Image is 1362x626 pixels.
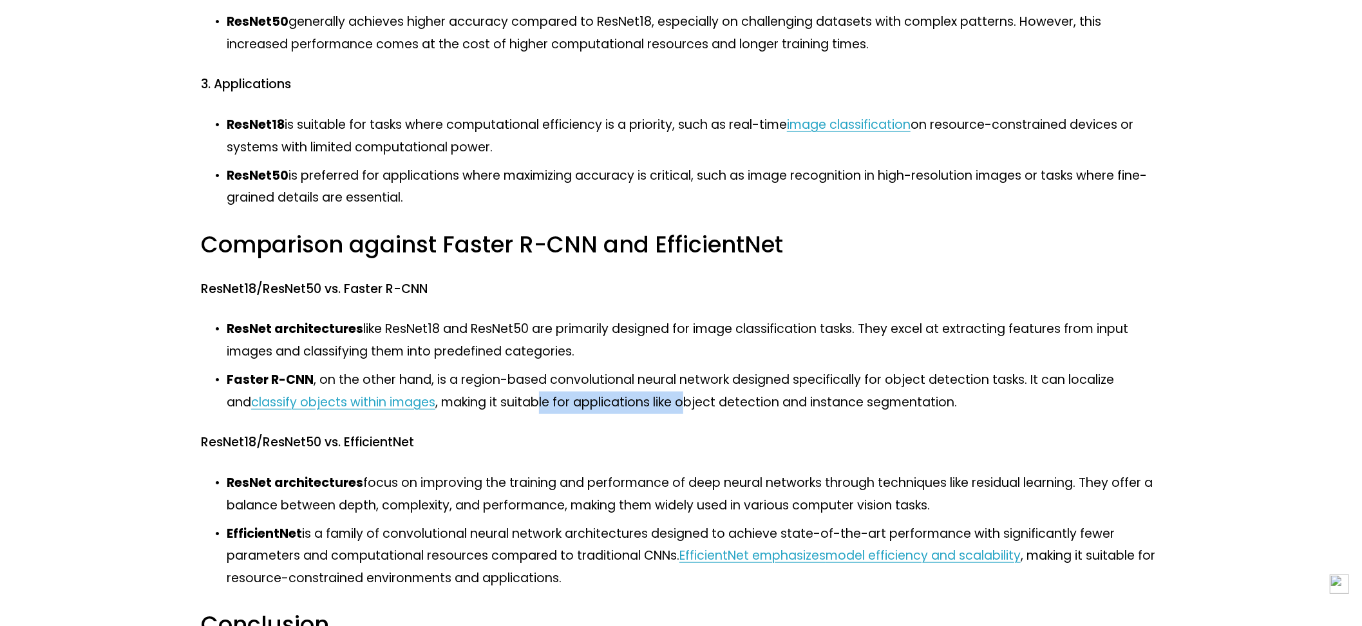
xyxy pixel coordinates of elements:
a: image classification [787,116,911,133]
p: like ResNet18 and ResNet50 are primarily designed for image classification tasks. They excel at e... [227,318,1161,363]
h4: ResNet18/ResNet50 vs. Faster R-CNN [201,281,1161,298]
strong: ResNet architectures [227,320,363,337]
strong: ResNet50 [227,167,288,184]
p: focus on improving the training and performance of deep neural networks through techniques like r... [227,472,1161,517]
h4: ResNet18/ResNet50 vs. EfficientNet [201,434,1161,451]
strong: Faster R-CNN [227,371,314,388]
strong: EfficientNet [227,525,302,542]
p: is preferred for applications where maximizing accuracy is critical, such as image recognition in... [227,165,1161,209]
h4: 3. Applications [201,76,1161,93]
a: classify objects within images [251,394,435,411]
p: is a family of convolutional neural network architectures designed to achieve state-of-the-art pe... [227,523,1161,590]
p: generally achieves higher accuracy compared to ResNet18, especially on challenging datasets with ... [227,11,1161,55]
strong: ResNet50 [227,13,288,30]
a: model efficiency and scalability [826,547,1021,564]
a: EfficientNet emphasizes [679,547,826,564]
p: is suitable for tasks where computational efficiency is a priority, such as real-time on resource... [227,114,1161,158]
h3: Comparison against Faster R-CNN and EfficientNet [201,230,1161,260]
strong: ResNet architectures [227,474,363,491]
p: , on the other hand, is a region-based convolutional neural network designed specifically for obj... [227,369,1161,413]
strong: ResNet18 [227,116,285,133]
